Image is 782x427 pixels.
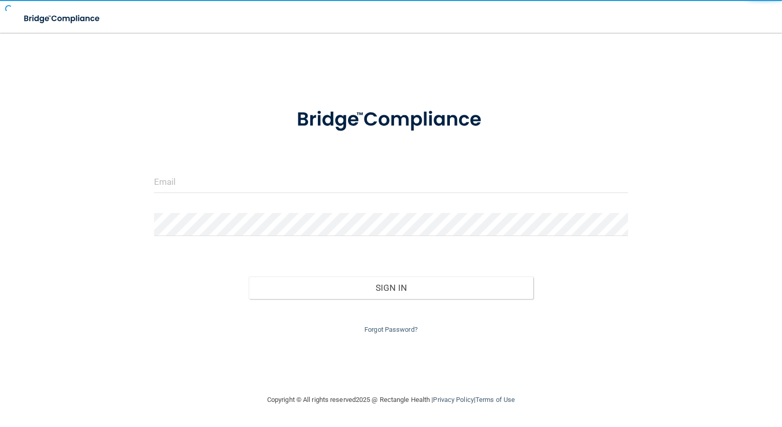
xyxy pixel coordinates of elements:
[249,276,533,299] button: Sign In
[15,8,110,29] img: bridge_compliance_login_screen.278c3ca4.svg
[276,94,506,145] img: bridge_compliance_login_screen.278c3ca4.svg
[364,326,418,333] a: Forgot Password?
[154,170,628,193] input: Email
[204,383,578,416] div: Copyright © All rights reserved 2025 @ Rectangle Health | |
[475,396,515,403] a: Terms of Use
[433,396,473,403] a: Privacy Policy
